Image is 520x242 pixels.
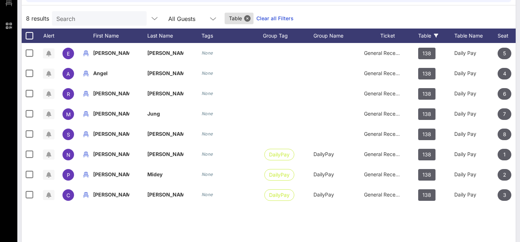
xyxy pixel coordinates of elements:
[201,172,213,177] i: None
[147,29,201,43] div: Last Name
[364,131,407,137] span: General Reception
[229,13,249,24] span: Table
[26,14,49,23] span: 8 results
[201,111,213,116] i: None
[269,190,290,200] span: DailyPay
[164,11,222,26] div: All Guests
[67,91,70,97] span: R
[364,70,407,76] span: General Reception
[147,83,183,104] p: [PERSON_NAME]…
[503,169,506,181] span: 2
[503,108,506,120] span: 7
[201,91,213,96] i: None
[364,171,407,177] span: General Reception
[422,108,431,120] span: 138
[201,50,213,56] i: None
[66,152,70,158] span: N
[147,185,183,205] p: [PERSON_NAME]
[93,43,129,63] p: [PERSON_NAME]
[269,169,290,180] span: DailyPay
[201,29,263,43] div: Tags
[256,14,294,22] a: Clear all Filters
[93,104,129,124] p: [PERSON_NAME]
[244,15,251,22] button: Close
[67,172,70,178] span: P
[454,29,498,43] div: Table Name
[503,48,506,59] span: 5
[93,144,129,164] p: [PERSON_NAME]
[201,70,213,76] i: None
[313,151,334,157] span: DailyPay
[66,192,70,198] span: C
[313,171,334,177] span: DailyPay
[422,48,431,59] span: 138
[454,185,498,205] div: Daily Pay
[147,43,183,63] p: [PERSON_NAME]
[269,149,290,160] span: DailyPay
[454,144,498,164] div: Daily Pay
[147,104,183,124] p: Jung
[454,83,498,104] div: Daily Pay
[454,43,498,63] div: Daily Pay
[364,29,418,43] div: Ticket
[503,189,506,201] span: 3
[201,151,213,157] i: None
[93,124,129,144] p: [PERSON_NAME]
[454,63,498,83] div: Daily Pay
[364,191,407,198] span: General Reception
[422,68,431,79] span: 138
[147,144,183,164] p: [PERSON_NAME]-C…
[503,88,506,100] span: 6
[422,149,431,160] span: 138
[147,164,183,185] p: Midey
[147,63,183,83] p: [PERSON_NAME]
[422,88,431,100] span: 138
[503,68,506,79] span: 4
[418,29,454,43] div: Table
[454,164,498,185] div: Daily Pay
[93,185,129,205] p: [PERSON_NAME]
[364,90,407,96] span: General Reception
[263,29,313,43] div: Group Tag
[93,83,129,104] p: [PERSON_NAME]
[201,131,213,137] i: None
[66,111,71,117] span: M
[364,111,407,117] span: General Reception
[503,129,506,140] span: 8
[93,164,129,185] p: [PERSON_NAME]
[168,16,195,22] div: All Guests
[67,51,70,57] span: E
[66,71,70,77] span: A
[93,29,147,43] div: First Name
[454,124,498,144] div: Daily Pay
[364,151,407,157] span: General Reception
[503,149,506,160] span: 1
[313,29,364,43] div: Group Name
[40,29,58,43] div: Alert
[422,169,431,181] span: 138
[422,189,431,201] span: 138
[313,191,334,198] span: DailyPay
[364,50,407,56] span: General Reception
[67,131,70,138] span: S
[201,192,213,197] i: None
[422,129,431,140] span: 138
[147,124,183,144] p: [PERSON_NAME]
[454,104,498,124] div: Daily Pay
[93,63,129,83] p: Angel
